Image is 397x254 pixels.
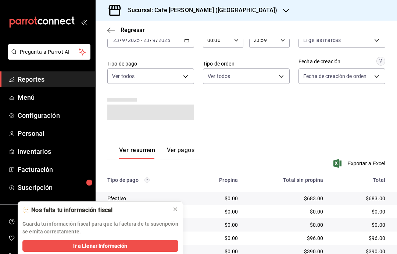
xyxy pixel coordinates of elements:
[107,177,188,183] div: Tipo de pago
[200,195,238,202] div: $0.00
[5,53,90,61] a: Pregunta a Parrot AI
[158,37,171,43] input: ----
[335,221,385,229] div: $0.00
[335,159,385,168] button: Exportar a Excel
[250,221,323,229] div: $0.00
[250,208,323,215] div: $0.00
[107,27,145,33] button: Regresar
[73,242,127,250] span: Ir a Llenar Información
[156,37,158,43] span: /
[303,36,341,44] span: Elige las marcas
[122,37,125,43] input: --
[167,147,194,159] button: Ver pagos
[298,58,340,66] div: Fecha de creación
[128,37,140,43] input: ----
[200,208,238,215] div: $0.00
[150,37,152,43] span: /
[335,208,385,215] div: $0.00
[119,147,155,159] button: Ver resumen
[125,37,128,43] span: /
[113,37,119,43] input: --
[20,48,79,56] span: Pregunta a Parrot AI
[8,44,90,60] button: Pregunta a Parrot AI
[119,147,194,159] div: navigation tabs
[107,195,188,202] div: Efectivo
[112,73,135,80] span: Ver todos
[18,74,89,84] span: Reportes
[22,240,178,252] button: Ir a Llenar Información
[22,220,178,236] p: Guarda tu información fiscal para que la factura de tu suscripción se emita correctamente.
[81,19,87,25] button: open_drawer_menu
[203,61,290,66] label: Tipo de orden
[303,73,366,80] span: Fecha de creación de orden
[144,177,150,183] svg: Los pagos realizados con Pay y otras terminales son montos brutos.
[250,177,323,183] div: Total sin propina
[143,37,150,43] input: --
[141,37,142,43] span: -
[18,147,89,156] span: Inventarios
[18,128,89,138] span: Personal
[335,195,385,202] div: $683.00
[200,177,238,183] div: Propina
[200,221,238,229] div: $0.00
[18,165,89,174] span: Facturación
[18,92,89,102] span: Menú
[18,110,89,120] span: Configuración
[121,27,145,33] span: Regresar
[122,6,277,15] h3: Sucursal: Cafe [PERSON_NAME] ([GEOGRAPHIC_DATA])
[22,206,167,214] div: 🫥 Nos falta tu información fiscal
[335,234,385,242] div: $96.00
[250,234,323,242] div: $96.00
[107,61,194,66] label: Tipo de pago
[250,195,323,202] div: $683.00
[152,37,156,43] input: --
[18,183,89,193] span: Suscripción
[208,73,230,80] span: Ver todos
[200,234,238,242] div: $0.00
[335,177,385,183] div: Total
[119,37,122,43] span: /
